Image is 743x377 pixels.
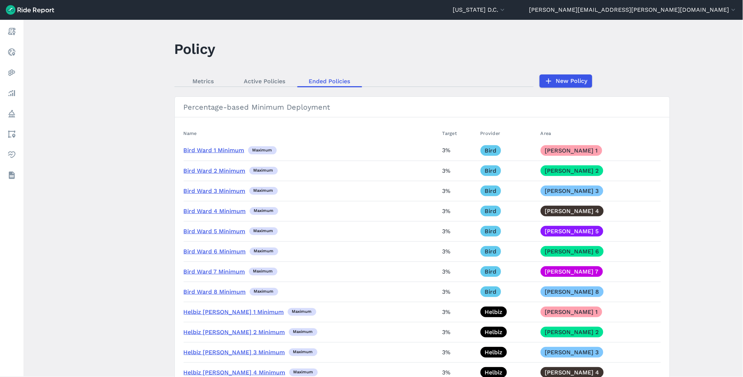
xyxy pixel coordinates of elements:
[439,161,478,181] td: 3%
[184,329,285,336] a: Helbiz [PERSON_NAME] 2 Minimum
[249,268,277,276] div: maximum
[5,25,18,38] a: Report
[5,107,18,120] a: Policy
[481,206,501,216] a: Bird
[439,201,478,221] td: 3%
[297,76,362,87] a: Ended Policies
[249,167,278,175] div: maximum
[184,349,285,356] a: Helbiz [PERSON_NAME] 3 Minimum
[184,308,284,315] a: Helbiz [PERSON_NAME] 1 Minimum
[250,288,278,296] div: maximum
[481,246,501,257] a: Bird
[481,226,501,237] a: Bird
[439,342,478,362] td: 3%
[249,227,278,235] div: maximum
[184,147,244,154] a: Bird Ward 1 Minimum
[184,187,246,194] a: Bird Ward 3 Minimum
[289,348,317,356] div: maximum
[232,76,297,87] a: Active Policies
[6,5,54,15] img: Ride Report
[439,241,478,261] td: 3%
[5,148,18,161] a: Health
[481,186,501,196] a: Bird
[541,145,602,156] a: [PERSON_NAME] 1
[174,76,232,87] a: Metrics
[529,6,737,14] button: [PERSON_NAME][EMAIL_ADDRESS][PERSON_NAME][DOMAIN_NAME]
[481,307,507,317] a: Helbiz
[5,87,18,100] a: Analyze
[481,145,501,156] a: Bird
[481,165,501,176] a: Bird
[248,146,277,154] div: maximum
[184,369,286,376] a: Helbiz [PERSON_NAME] 4 Minimum
[541,226,603,237] a: [PERSON_NAME] 5
[541,266,603,277] a: [PERSON_NAME] 7
[439,221,478,241] td: 3%
[174,39,216,59] h1: Policy
[439,261,478,282] td: 3%
[288,308,316,316] div: maximum
[5,66,18,79] a: Heatmaps
[541,206,604,216] a: [PERSON_NAME] 4
[541,246,604,257] a: [PERSON_NAME] 6
[250,248,278,256] div: maximum
[439,302,478,322] td: 3%
[478,126,538,140] th: Provider
[439,181,478,201] td: 3%
[289,369,318,377] div: maximum
[184,167,246,174] a: Bird Ward 2 Minimum
[541,186,603,196] a: [PERSON_NAME] 3
[541,307,602,317] a: [PERSON_NAME] 1
[453,6,506,14] button: [US_STATE] D.C.
[5,128,18,141] a: Areas
[289,328,317,336] div: maximum
[541,165,603,176] a: [PERSON_NAME] 2
[439,140,478,161] td: 3%
[439,126,478,140] th: Target
[541,327,603,337] a: [PERSON_NAME] 2
[481,327,507,337] a: Helbiz
[175,97,670,117] h3: Percentage-based Minimum Deployment
[5,169,18,182] a: Datasets
[184,228,246,235] a: Bird Ward 5 Minimum
[538,126,661,140] th: Area
[439,282,478,302] td: 3%
[249,187,278,195] div: maximum
[184,126,439,140] th: Name
[250,207,278,215] div: maximum
[541,347,603,358] a: [PERSON_NAME] 3
[439,322,478,342] td: 3%
[481,347,507,358] a: Helbiz
[481,286,501,297] a: Bird
[184,288,246,295] a: Bird Ward 8 Minimum
[540,74,592,88] a: New Policy
[184,208,246,215] a: Bird Ward 4 Minimum
[541,286,604,297] a: [PERSON_NAME] 8
[481,266,501,277] a: Bird
[5,45,18,59] a: Realtime
[184,248,246,255] a: Bird Ward 6 Minimum
[184,268,245,275] a: Bird Ward 7 Minimum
